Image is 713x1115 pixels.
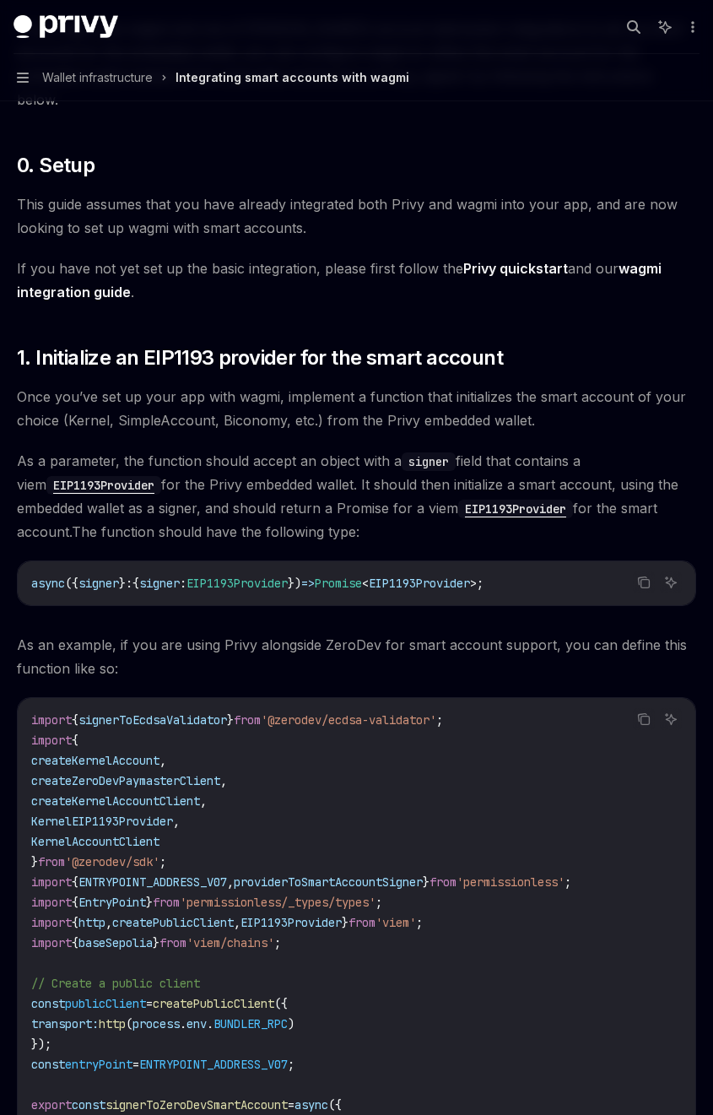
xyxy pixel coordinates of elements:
span: createKernelAccountClient [31,793,200,809]
span: { [72,712,78,728]
span: ; [274,935,281,950]
span: BUNDLER_RPC [213,1016,288,1031]
span: . [180,1016,186,1031]
span: { [72,935,78,950]
span: from [234,712,261,728]
span: ({ [65,576,78,591]
span: ENTRYPOINT_ADDRESS_V07 [139,1057,288,1072]
span: 'permissionless/_types/types' [180,895,375,910]
span: As a parameter, the function should accept an object with a field that contains a viem for the Pr... [17,449,696,544]
span: 'permissionless' [456,874,564,890]
span: : [180,576,186,591]
button: Copy the contents from the code block [633,571,655,593]
span: 0. Setup [17,152,95,179]
span: , [200,793,207,809]
span: , [234,915,240,930]
span: } [119,576,126,591]
span: > [470,576,477,591]
code: EIP1193Provider [458,500,573,518]
span: . [207,1016,213,1031]
div: Integrating smart accounts with wagmi [176,68,409,88]
span: 'viem' [375,915,416,930]
span: { [72,733,78,748]
span: transport: [31,1016,99,1031]
span: { [72,915,78,930]
button: More actions [683,15,699,39]
span: signer [139,576,180,591]
span: const [31,996,65,1011]
span: ; [564,874,571,890]
span: createZeroDevPaymasterClient [31,773,220,788]
span: EIP1193Provider [240,915,342,930]
span: from [348,915,375,930]
span: from [38,854,65,869]
span: async [294,1097,328,1112]
span: Promise [315,576,362,591]
span: ({ [274,996,288,1011]
span: http [99,1016,126,1031]
span: process [132,1016,180,1031]
span: from [159,935,186,950]
span: EntryPoint [78,895,146,910]
span: ; [288,1057,294,1072]
span: createKernelAccount [31,753,159,768]
span: , [220,773,227,788]
span: } [31,854,38,869]
span: env [186,1016,207,1031]
span: '@zerodev/ecdsa-validator' [261,712,436,728]
button: Ask AI [660,708,682,730]
span: import [31,915,72,930]
span: import [31,935,72,950]
span: EIP1193Provider [186,576,288,591]
span: KernelAccountClient [31,834,159,849]
span: createPublicClient [112,915,234,930]
span: import [31,712,72,728]
span: = [132,1057,139,1072]
span: } [146,895,153,910]
span: = [146,996,153,1011]
span: ; [477,576,483,591]
span: { [72,895,78,910]
span: { [72,874,78,890]
span: Wallet infrastructure [42,68,153,88]
span: from [429,874,456,890]
span: }); [31,1037,51,1052]
span: baseSepolia [78,935,153,950]
span: const [72,1097,105,1112]
span: , [173,814,180,829]
span: '@zerodev/sdk' [65,854,159,869]
span: } [423,874,429,890]
span: ; [375,895,382,910]
span: => [301,576,315,591]
span: } [153,935,159,950]
a: Privy quickstart [463,260,568,278]
span: , [227,874,234,890]
span: signer [78,576,119,591]
a: EIP1193Provider [458,500,573,517]
span: ; [159,854,166,869]
span: ( [126,1016,132,1031]
span: , [105,915,112,930]
span: ; [416,915,423,930]
span: ; [436,712,443,728]
span: 1. Initialize an EIP1193 provider for the smart account [17,344,503,371]
span: } [227,712,234,728]
span: import [31,895,72,910]
span: ENTRYPOINT_ADDRESS_V07 [78,874,227,890]
span: signerToZeroDevSmartAccount [105,1097,288,1112]
span: }) [288,576,301,591]
span: import [31,874,72,890]
span: createPublicClient [153,996,274,1011]
span: < [362,576,369,591]
span: KernelEIP1193Provider [31,814,173,829]
span: { [132,576,139,591]
span: async [31,576,65,591]
span: import [31,733,72,748]
span: If you have not yet set up the basic integration, please first follow the and our . [17,257,696,304]
span: publicClient [65,996,146,1011]
span: ) [288,1016,294,1031]
a: EIP1193Provider [46,476,161,493]
span: export [31,1097,72,1112]
span: EIP1193Provider [369,576,470,591]
code: signer [402,452,456,471]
